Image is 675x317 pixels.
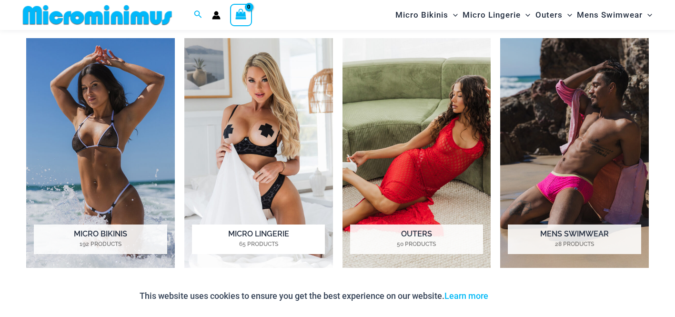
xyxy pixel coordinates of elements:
h2: Outers [350,225,483,254]
a: Visit product category Micro Lingerie [184,38,333,268]
span: Outers [535,3,563,27]
span: Menu Toggle [521,3,530,27]
a: Visit product category Outers [343,38,491,268]
span: Micro Bikinis [395,3,448,27]
h2: Micro Bikinis [34,225,167,254]
a: Account icon link [212,11,221,20]
img: Micro Bikinis [26,38,175,268]
h2: Micro Lingerie [192,225,325,254]
span: Mens Swimwear [577,3,643,27]
img: MM SHOP LOGO FLAT [19,4,176,26]
a: Mens SwimwearMenu ToggleMenu Toggle [574,3,655,27]
a: Micro LingerieMenu ToggleMenu Toggle [460,3,533,27]
span: Menu Toggle [563,3,572,27]
a: Learn more [444,291,488,301]
h2: Mens Swimwear [508,225,641,254]
img: Micro Lingerie [184,38,333,268]
nav: Site Navigation [392,1,656,29]
a: View Shopping Cart, empty [230,4,252,26]
a: Micro BikinisMenu ToggleMenu Toggle [393,3,460,27]
mark: 28 Products [508,240,641,248]
span: Micro Lingerie [463,3,521,27]
a: OutersMenu ToggleMenu Toggle [533,3,574,27]
span: Menu Toggle [643,3,652,27]
span: Menu Toggle [448,3,458,27]
mark: 192 Products [34,240,167,248]
img: Outers [343,38,491,268]
mark: 65 Products [192,240,325,248]
mark: 50 Products [350,240,483,248]
a: Visit product category Micro Bikinis [26,38,175,268]
a: Visit product category Mens Swimwear [500,38,649,268]
img: Mens Swimwear [500,38,649,268]
p: This website uses cookies to ensure you get the best experience on our website. [140,289,488,303]
button: Accept [495,285,536,307]
a: Search icon link [194,9,202,21]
